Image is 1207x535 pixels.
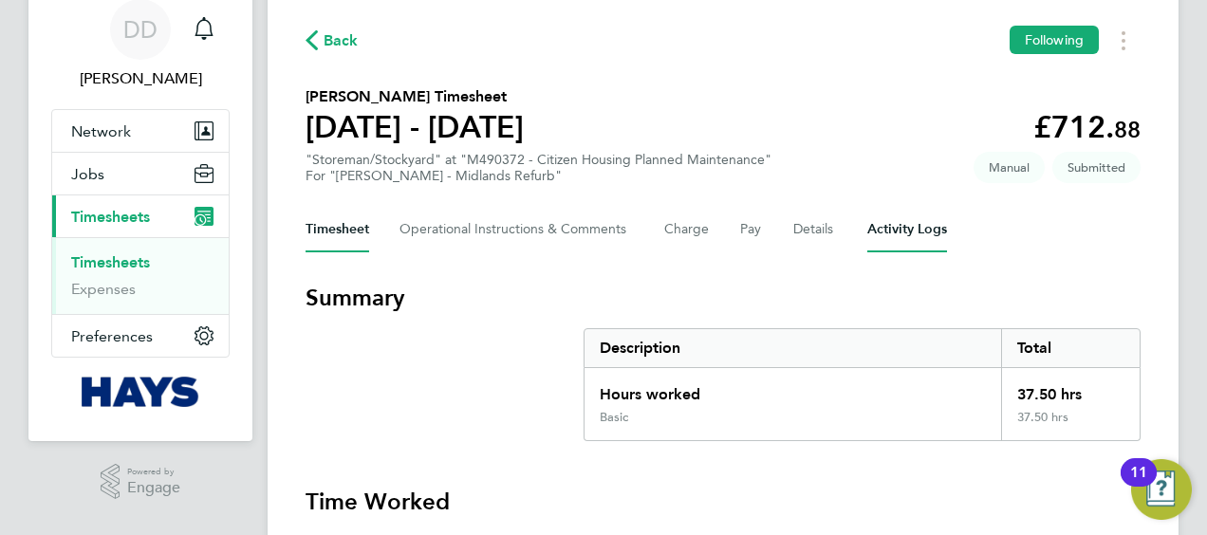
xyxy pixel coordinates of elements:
span: Preferences [71,327,153,345]
button: Open Resource Center, 11 new notifications [1131,459,1192,520]
span: Daniel Docherty [51,67,230,90]
button: Operational Instructions & Comments [399,207,634,252]
span: Back [324,29,359,52]
img: hays-logo-retina.png [82,377,200,407]
h3: Time Worked [306,487,1141,517]
h2: [PERSON_NAME] Timesheet [306,85,524,108]
span: Network [71,122,131,140]
button: Timesheet [306,207,369,252]
span: Powered by [127,464,180,480]
h1: [DATE] - [DATE] [306,108,524,146]
span: Engage [127,480,180,496]
div: 37.50 hrs [1001,410,1140,440]
div: Hours worked [585,368,1001,410]
a: Go to home page [51,377,230,407]
h3: Summary [306,283,1141,313]
div: "Storeman/Stockyard" at "M490372 - Citizen Housing Planned Maintenance" [306,152,771,184]
span: 88 [1114,116,1141,143]
button: Network [52,110,229,152]
span: This timesheet was manually created. [974,152,1045,183]
button: Timesheets [52,195,229,237]
button: Charge [664,207,710,252]
div: 37.50 hrs [1001,368,1140,410]
button: Jobs [52,153,229,194]
button: Details [793,207,837,252]
a: Timesheets [71,253,150,271]
div: Timesheets [52,237,229,314]
button: Activity Logs [867,207,947,252]
span: Timesheets [71,208,150,226]
span: This timesheet is Submitted. [1052,152,1141,183]
div: Basic [600,410,628,425]
button: Pay [740,207,763,252]
button: Following [1010,26,1099,54]
button: Preferences [52,315,229,357]
div: Summary [584,328,1141,441]
div: Description [585,329,1001,367]
div: For "[PERSON_NAME] - Midlands Refurb" [306,168,771,184]
span: DD [123,17,158,42]
span: Following [1025,31,1084,48]
button: Timesheets Menu [1106,26,1141,55]
div: Total [1001,329,1140,367]
button: Back [306,28,359,52]
a: Expenses [71,280,136,298]
a: Powered byEngage [101,464,181,500]
div: 11 [1130,472,1147,497]
app-decimal: £712. [1033,109,1141,145]
span: Jobs [71,165,104,183]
